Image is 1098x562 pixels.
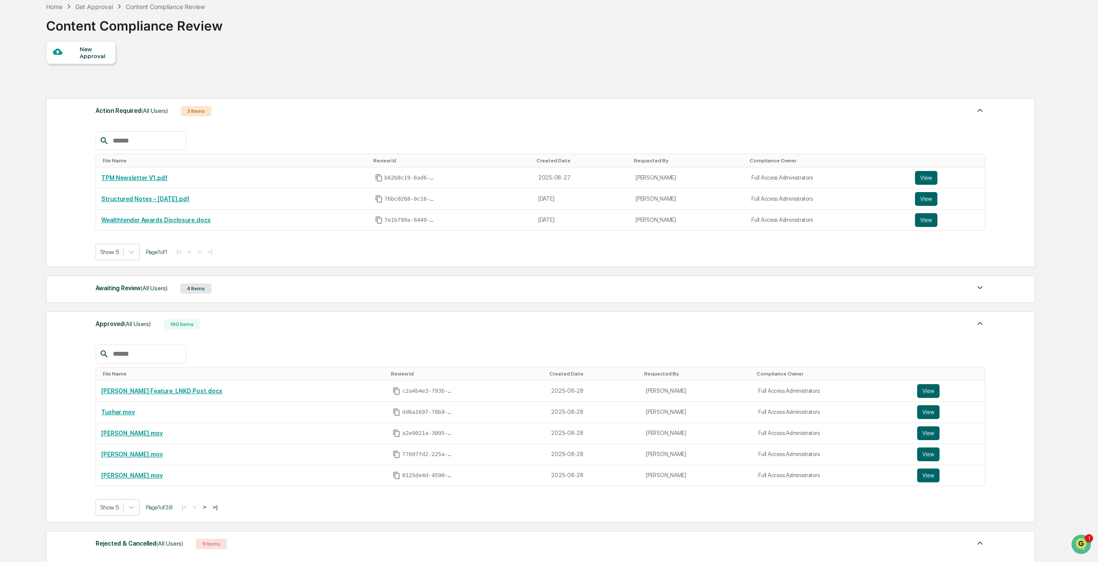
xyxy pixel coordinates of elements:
[17,169,54,178] span: Data Lookup
[917,384,980,398] a: View
[18,66,34,81] img: 4531339965365_218c74b014194aa58b9b_72.jpg
[975,283,985,293] img: caret
[5,149,59,165] a: 🖐️Preclearance
[393,472,400,479] span: Copy Id
[146,248,167,255] span: Page 1 of 1
[753,381,912,402] td: Full Access Administrators
[537,158,627,164] div: Toggle SortBy
[9,66,24,81] img: 1746055101610-c473b297-6a78-478c-a979-82029cc54cd1
[533,168,630,189] td: 2025-08-27
[641,381,753,402] td: [PERSON_NAME]
[103,371,384,377] div: Toggle SortBy
[402,388,454,394] span: c2a4b4e3-793b-48d3-85d2-776ee0d62e43
[96,283,167,294] div: Awaiting Review
[402,472,454,479] span: 0125de4d-4590-4608-8e95-86acd7236d52
[1070,534,1094,557] iframe: Open customer support
[917,469,940,482] button: View
[757,371,909,377] div: Toggle SortBy
[975,318,985,329] img: caret
[393,408,400,416] span: Copy Id
[210,503,220,511] button: >|
[96,318,151,329] div: Approved
[917,447,980,461] a: View
[9,154,16,161] div: 🖐️
[385,196,436,202] span: 76bc0268-0c16-4ddb-b54e-a2884c5893c1
[753,465,912,486] td: Full Access Administrators
[375,216,383,224] span: Copy Id
[71,117,74,124] span: •
[753,444,912,465] td: Full Access Administrators
[746,168,910,189] td: Full Access Administrators
[546,465,641,486] td: 2025-08-28
[133,94,157,104] button: See all
[205,248,215,255] button: >|
[375,174,383,182] span: Copy Id
[191,503,199,511] button: <
[39,66,141,75] div: Start new chat
[71,153,107,161] span: Attestations
[917,405,980,419] a: View
[915,171,937,185] button: View
[391,371,543,377] div: Toggle SortBy
[17,153,56,161] span: Preclearance
[915,213,937,227] button: View
[146,68,157,79] button: Start new chat
[101,217,211,224] a: Wealthtender Awards Disclosure.docx
[975,538,985,548] img: caret
[917,426,940,440] button: View
[753,402,912,423] td: Full Access Administrators
[917,384,940,398] button: View
[141,285,167,292] span: (All Users)
[393,450,400,458] span: Copy Id
[402,409,454,416] span: dd6a1697-78b9-420a-822a-a1a5e21248ba
[917,158,981,164] div: Toggle SortBy
[103,158,366,164] div: Toggle SortBy
[385,217,436,224] span: 7e1bf99a-6449-45c3-8181-c0e5f5f3b389
[101,409,135,416] a: Tushar.mov
[746,189,910,210] td: Full Access Administrators
[917,447,940,461] button: View
[533,189,630,210] td: [DATE]
[76,117,94,124] span: [DATE]
[179,503,189,511] button: |<
[644,371,750,377] div: Toggle SortBy
[373,158,530,164] div: Toggle SortBy
[101,430,163,437] a: [PERSON_NAME].mov
[96,105,168,116] div: Action Required
[200,503,209,511] button: >
[917,405,940,419] button: View
[9,96,58,102] div: Past conversations
[746,210,910,230] td: Full Access Administrators
[126,3,205,10] div: Content Compliance Review
[9,170,16,177] div: 🔎
[62,154,69,161] div: 🗄️
[915,192,937,206] button: View
[9,109,22,123] img: Dave Feldman
[375,195,383,203] span: Copy Id
[164,319,200,329] div: 190 Items
[181,106,211,116] div: 3 Items
[915,192,980,206] a: View
[101,174,167,181] a: TPM Newsletter V1.pdf
[546,444,641,465] td: 2025-08-28
[27,117,70,124] span: [PERSON_NAME]
[753,423,912,444] td: Full Access Administrators
[641,402,753,423] td: [PERSON_NAME]
[915,171,980,185] a: View
[196,539,227,549] div: 9 Items
[549,371,637,377] div: Toggle SortBy
[641,465,753,486] td: [PERSON_NAME]
[186,248,194,255] button: <
[917,426,980,440] a: View
[546,381,641,402] td: 2025-08-28
[39,75,122,81] div: We're offline, we'll be back soon
[917,469,980,482] a: View
[915,213,980,227] a: View
[146,504,173,511] span: Page 1 of 38
[195,248,204,255] button: >
[634,158,743,164] div: Toggle SortBy
[141,107,168,114] span: (All Users)
[61,190,104,197] a: Powered byPylon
